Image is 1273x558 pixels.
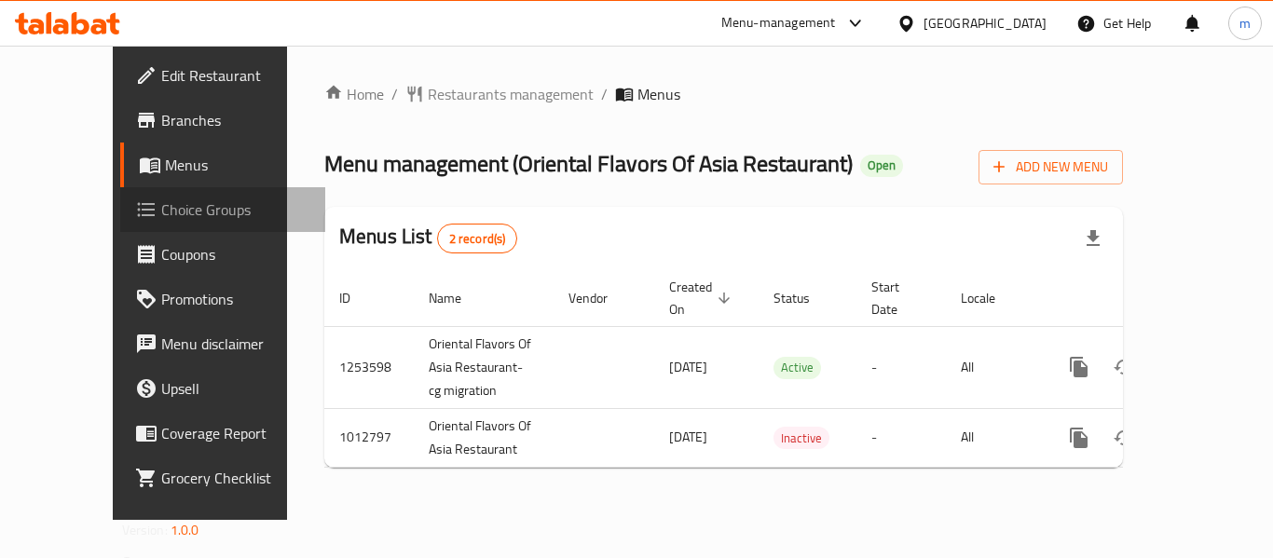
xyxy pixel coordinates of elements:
[1042,270,1251,327] th: Actions
[961,287,1020,309] span: Locale
[993,156,1108,179] span: Add New Menu
[860,155,903,177] div: Open
[669,425,707,449] span: [DATE]
[161,467,310,489] span: Grocery Checklist
[120,232,325,277] a: Coupons
[120,321,325,366] a: Menu disclaimer
[324,408,414,467] td: 1012797
[946,408,1042,467] td: All
[428,83,594,105] span: Restaurants management
[122,518,168,542] span: Version:
[871,276,924,320] span: Start Date
[1102,415,1146,460] button: Change Status
[339,223,517,253] h2: Menus List
[120,143,325,187] a: Menus
[161,333,310,355] span: Menu disclaimer
[414,408,554,467] td: Oriental Flavors Of Asia Restaurant
[414,326,554,408] td: Oriental Flavors Of Asia Restaurant-cg migration
[171,518,199,542] span: 1.0.0
[669,355,707,379] span: [DATE]
[120,456,325,500] a: Grocery Checklist
[773,357,821,379] div: Active
[601,83,608,105] li: /
[773,428,829,449] span: Inactive
[161,243,310,265] span: Coupons
[773,287,834,309] span: Status
[1057,345,1102,389] button: more
[946,326,1042,408] td: All
[161,64,310,87] span: Edit Restaurant
[161,422,310,444] span: Coverage Report
[391,83,398,105] li: /
[1057,415,1102,460] button: more
[324,83,384,105] a: Home
[165,154,310,176] span: Menus
[1102,345,1146,389] button: Change Status
[438,230,517,248] span: 2 record(s)
[120,53,325,98] a: Edit Restaurant
[1239,13,1251,34] span: m
[324,143,853,184] span: Menu management ( Oriental Flavors Of Asia Restaurant )
[161,198,310,221] span: Choice Groups
[161,109,310,131] span: Branches
[339,287,375,309] span: ID
[120,277,325,321] a: Promotions
[324,326,414,408] td: 1253598
[773,357,821,378] span: Active
[669,276,736,320] span: Created On
[324,270,1251,468] table: enhanced table
[979,150,1123,184] button: Add New Menu
[324,83,1123,105] nav: breadcrumb
[120,366,325,411] a: Upsell
[161,288,310,310] span: Promotions
[120,98,325,143] a: Branches
[773,427,829,449] div: Inactive
[637,83,680,105] span: Menus
[856,408,946,467] td: -
[568,287,632,309] span: Vendor
[721,12,836,34] div: Menu-management
[856,326,946,408] td: -
[161,377,310,400] span: Upsell
[1071,216,1116,261] div: Export file
[120,411,325,456] a: Coverage Report
[860,157,903,173] span: Open
[120,187,325,232] a: Choice Groups
[437,224,518,253] div: Total records count
[405,83,594,105] a: Restaurants management
[924,13,1047,34] div: [GEOGRAPHIC_DATA]
[429,287,486,309] span: Name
